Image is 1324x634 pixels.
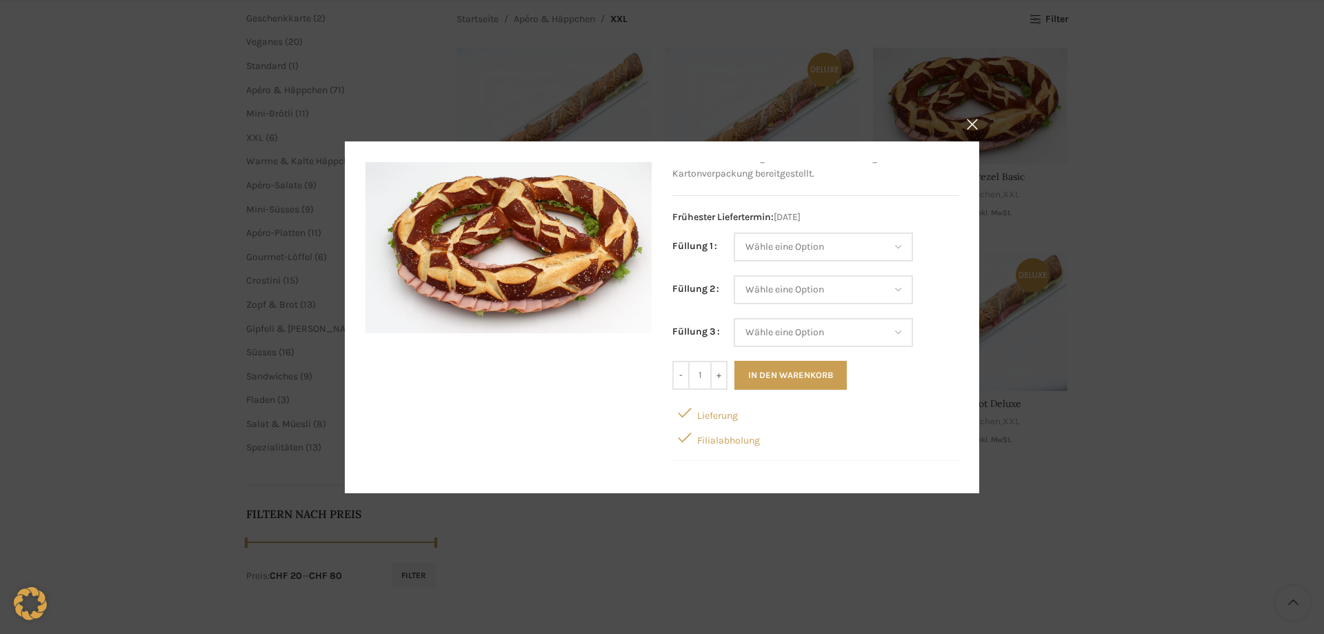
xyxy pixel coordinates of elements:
div: Lieferung [672,400,959,425]
span: [DATE] [672,210,959,225]
input: Produktmenge [690,361,710,390]
div: 1 / 2 [365,162,652,333]
label: Füllung 2 [672,281,719,297]
p: Dieses Produkt wird geschnitten in einer Einweg-Kartonverpackung bereitgestellt. [672,150,959,181]
label: Füllung 3 [672,324,720,339]
img: Jumbobrezel_06 [365,162,652,333]
div: Filialabholung [672,425,959,450]
button: In den Warenkorb [734,361,847,390]
button: × [955,107,990,141]
input: - [672,361,690,390]
label: Füllung 1 [672,239,717,254]
input: + [710,361,728,390]
span: Frühester Liefertermin: [672,211,774,223]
